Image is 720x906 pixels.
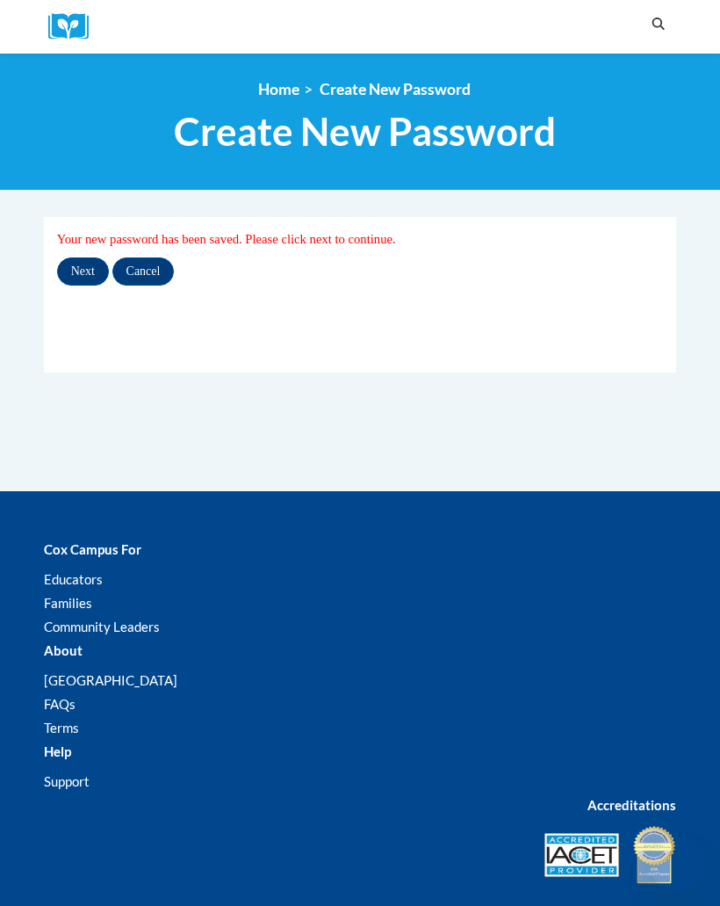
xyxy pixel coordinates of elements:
[57,257,109,286] input: Next
[44,619,160,634] a: Community Leaders
[44,720,79,736] a: Terms
[44,773,90,789] a: Support
[112,257,175,286] input: Cancel
[44,595,92,611] a: Families
[320,80,471,98] span: Create New Password
[44,672,177,688] a: [GEOGRAPHIC_DATA]
[44,541,141,557] b: Cox Campus For
[44,571,103,587] a: Educators
[544,833,619,877] img: Accredited IACET® Provider
[650,836,706,892] iframe: Button to launch messaging window
[44,743,71,759] b: Help
[57,232,396,246] span: Your new password has been saved. Please click next to continue.
[48,13,101,40] a: Cox Campus
[258,80,299,98] a: Home
[44,642,83,658] b: About
[645,14,672,35] button: Search
[44,696,76,712] a: FAQs
[48,13,101,40] img: Logo brand
[632,824,676,886] img: IDA® Accredited
[174,108,556,155] span: Create New Password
